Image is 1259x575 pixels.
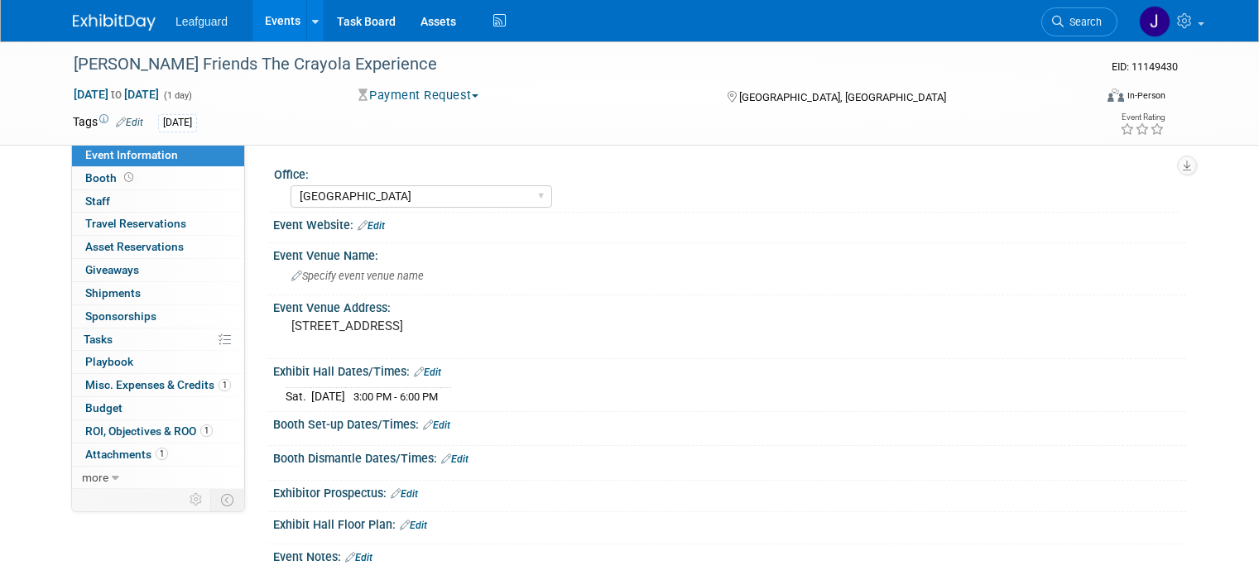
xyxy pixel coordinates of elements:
[72,167,244,189] a: Booth
[73,87,160,102] span: [DATE] [DATE]
[72,305,244,328] a: Sponsorships
[273,295,1186,316] div: Event Venue Address:
[441,453,469,465] a: Edit
[108,88,124,101] span: to
[273,359,1186,381] div: Exhibit Hall Dates/Times:
[85,401,123,414] span: Budget
[1064,16,1102,28] span: Search
[72,328,244,351] a: Tasks
[423,419,450,431] a: Edit
[85,217,186,230] span: Travel Reservations
[85,448,168,461] span: Attachments
[85,309,156,323] span: Sponsorships
[273,481,1186,502] div: Exhibitor Prospectus:
[1108,89,1124,102] img: Format-Inperson.png
[391,488,418,500] a: Edit
[353,87,485,104] button: Payment Request
[739,91,946,103] span: [GEOGRAPHIC_DATA], [GEOGRAPHIC_DATA]
[72,351,244,373] a: Playbook
[72,190,244,213] a: Staff
[286,387,311,405] td: Sat.
[85,148,178,161] span: Event Information
[72,420,244,443] a: ROI, Objectives & ROO1
[156,448,168,460] span: 1
[85,240,184,253] span: Asset Reservations
[219,379,231,391] span: 1
[72,236,244,258] a: Asset Reservations
[72,144,244,166] a: Event Information
[72,259,244,281] a: Giveaways
[291,270,424,282] span: Specify event venue name
[1004,86,1165,111] div: Event Format
[72,374,244,396] a: Misc. Expenses & Credits1
[273,544,1186,566] div: Event Notes:
[400,520,427,531] a: Edit
[68,50,1073,79] div: [PERSON_NAME] Friends The Crayola Experience
[72,282,244,304] a: Shipments
[182,489,211,510] td: Personalize Event Tab Strip
[72,467,244,489] a: more
[85,355,133,368] span: Playbook
[1041,7,1117,36] a: Search
[85,286,141,299] span: Shipments
[353,391,438,403] span: 3:00 PM - 6:00 PM
[291,319,636,333] pre: [STREET_ADDRESS]
[72,397,244,419] a: Budget
[85,424,213,438] span: ROI, Objectives & ROO
[85,263,139,276] span: Giveaways
[121,171,137,184] span: Booth not reserved yet
[1112,60,1178,73] span: Event ID: 11149430
[1139,6,1170,37] img: Jonathan Zargo
[273,243,1186,264] div: Event Venue Name:
[85,378,231,391] span: Misc. Expenses & Credits
[82,471,108,484] span: more
[345,552,372,563] a: Edit
[85,194,110,208] span: Staff
[211,489,245,510] td: Toggle Event Tabs
[274,162,1179,183] div: Office:
[414,367,441,378] a: Edit
[73,113,143,132] td: Tags
[162,90,192,101] span: (1 day)
[273,213,1186,234] div: Event Website:
[72,213,244,235] a: Travel Reservations
[358,220,385,232] a: Edit
[158,114,197,132] div: [DATE]
[311,387,345,405] td: [DATE]
[273,512,1186,534] div: Exhibit Hall Floor Plan:
[200,424,213,437] span: 1
[84,333,113,346] span: Tasks
[1120,113,1165,122] div: Event Rating
[72,443,244,466] a: Attachments1
[116,117,143,128] a: Edit
[273,412,1186,434] div: Booth Set-up Dates/Times:
[175,15,228,28] span: Leafguard
[273,446,1186,467] div: Booth Dismantle Dates/Times:
[1127,89,1165,102] div: In-Person
[85,171,137,184] span: Booth
[73,14,156,31] img: ExhibitDay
